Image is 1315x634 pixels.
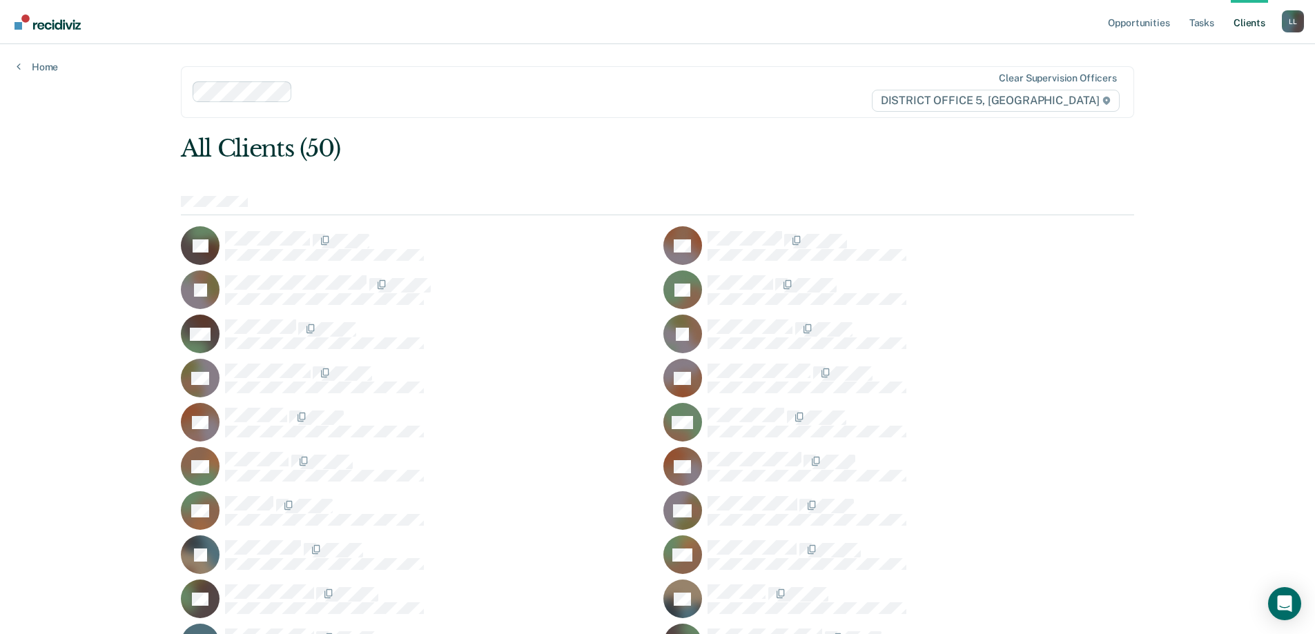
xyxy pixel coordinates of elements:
span: DISTRICT OFFICE 5, [GEOGRAPHIC_DATA] [872,90,1120,112]
div: Open Intercom Messenger [1268,587,1301,620]
div: All Clients (50) [181,135,944,163]
img: Recidiviz [14,14,81,30]
div: Clear supervision officers [999,72,1116,84]
button: Profile dropdown button [1282,10,1304,32]
div: L L [1282,10,1304,32]
a: Home [17,61,58,73]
